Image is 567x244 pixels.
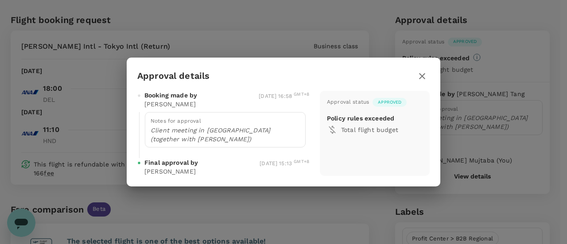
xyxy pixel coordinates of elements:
[327,114,394,123] p: Policy rules exceeded
[151,126,300,143] p: Client meeting in [GEOGRAPHIC_DATA] (together with [PERSON_NAME])
[144,158,198,167] span: Final approval by
[373,99,407,105] span: Approved
[327,98,369,107] div: Approval status
[137,71,210,81] h3: Approval details
[294,92,309,97] sup: GMT+8
[151,118,201,124] span: Notes for approval
[294,159,309,164] sup: GMT+8
[144,91,197,100] span: Booking made by
[144,100,196,108] p: [PERSON_NAME]
[260,160,309,167] span: [DATE] 15:13
[259,93,309,99] span: [DATE] 16:58
[341,125,423,134] p: Total flight budget
[144,167,196,176] p: [PERSON_NAME]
